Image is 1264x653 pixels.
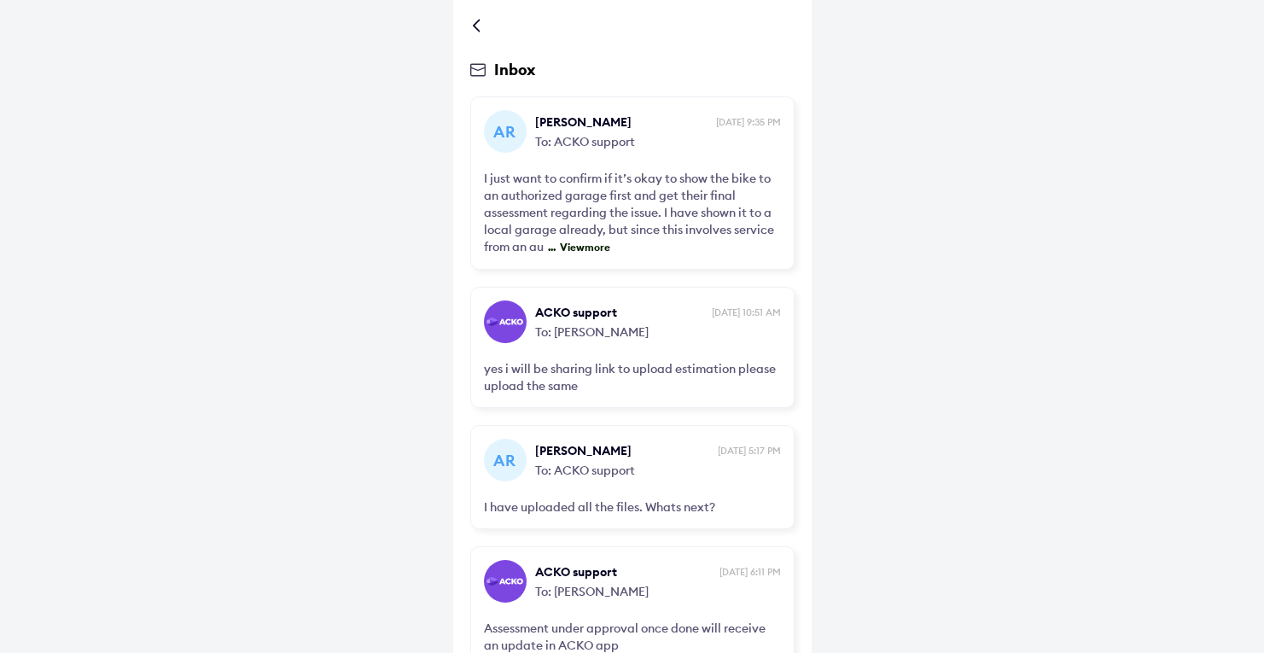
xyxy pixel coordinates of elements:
span: [DATE] 6:11 PM [719,565,781,579]
span: [DATE] 9:35 PM [716,115,781,129]
span: To: ACKO support [535,131,781,150]
span: To: ACKO support [535,459,781,479]
div: I just want to confirm if it’s okay to show the bike to an authorized garage first and get their ... [484,170,781,256]
span: ... [544,241,556,254]
div: AR [484,439,527,481]
div: Inbox [470,60,795,79]
span: To: [PERSON_NAME] [535,580,781,600]
div: yes i will be sharing link to upload estimation please upload the same [484,360,781,394]
span: [PERSON_NAME] [535,114,712,131]
div: AR [484,110,527,153]
span: View more [556,241,610,254]
div: I have uploaded all the files. Whats next? [484,498,781,516]
span: ACKO support [535,304,708,321]
span: To: [PERSON_NAME] [535,321,781,341]
span: [PERSON_NAME] [535,442,714,459]
img: horizontal-gradient-white-text.png [486,318,522,326]
span: [DATE] 5:17 PM [718,444,781,458]
img: horizontal-gradient-white-text.png [486,577,522,586]
span: [DATE] 10:51 AM [712,306,781,319]
span: ACKO support [535,563,715,580]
